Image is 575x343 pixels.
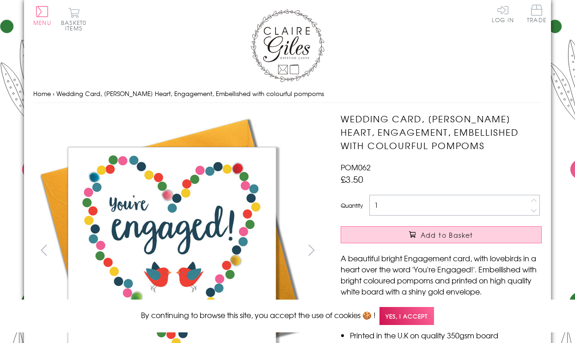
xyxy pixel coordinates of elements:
button: Add to Basket [341,226,542,243]
li: Printed in the U.K on quality 350gsm board [350,330,542,341]
button: Basket0 items [61,7,86,31]
button: next [301,240,322,260]
span: Yes, I accept [379,307,434,325]
a: Trade [527,5,546,24]
span: 0 items [65,18,86,32]
span: £3.50 [341,173,363,186]
span: Menu [33,18,51,27]
span: Add to Basket [421,230,473,240]
h1: Wedding Card, [PERSON_NAME] Heart, Engagement, Embellished with colourful pompoms [341,112,542,152]
span: Trade [527,5,546,23]
label: Quantity [341,201,363,210]
button: prev [33,240,54,260]
a: Home [33,89,51,98]
button: Menu [33,6,51,25]
span: Wedding Card, [PERSON_NAME] Heart, Engagement, Embellished with colourful pompoms [56,89,324,98]
p: A beautiful bright Engagement card, with lovebirds in a heart over the word 'You're Engaged!'. Em... [341,253,542,297]
a: Log In [492,5,514,23]
span: › [53,89,55,98]
span: POM062 [341,162,371,173]
img: Claire Giles Greetings Cards [251,9,324,82]
nav: breadcrumbs [33,84,542,103]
